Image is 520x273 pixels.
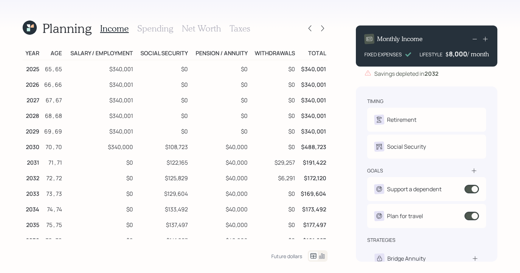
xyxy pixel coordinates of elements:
[41,154,63,169] td: 71 , 71
[445,50,449,58] h4: $
[134,60,189,76] td: $0
[23,185,41,200] td: 2033
[63,123,135,138] td: $340,001
[249,76,296,91] td: $0
[467,50,489,58] h4: / month
[41,200,63,216] td: 74 , 74
[63,216,135,232] td: $0
[296,216,328,232] td: $177,497
[134,185,189,200] td: $129,604
[100,23,129,34] h3: Income
[249,107,296,123] td: $0
[230,23,250,34] h3: Taxes
[134,123,189,138] td: $0
[189,91,249,107] td: $0
[249,185,296,200] td: $0
[41,185,63,200] td: 73 , 73
[41,216,63,232] td: 75 , 75
[23,123,41,138] td: 2029
[63,232,135,247] td: $0
[367,98,383,105] div: timing
[42,21,92,36] h1: Planning
[41,138,63,154] td: 70 , 70
[189,154,249,169] td: $40,000
[134,169,189,185] td: $125,829
[296,107,328,123] td: $340,001
[189,216,249,232] td: $40,000
[249,169,296,185] td: $6,291
[249,123,296,138] td: $0
[249,200,296,216] td: $0
[296,138,328,154] td: $488,723
[420,51,443,58] div: LIFESTYLE
[23,44,41,60] td: Year
[374,69,439,78] div: Savings depleted in
[249,60,296,76] td: $0
[23,60,41,76] td: 2025
[189,123,249,138] td: $0
[41,123,63,138] td: 69 , 69
[271,253,302,260] div: Future dollars
[63,169,135,185] td: $0
[296,60,328,76] td: $340,001
[63,107,135,123] td: $340,001
[296,76,328,91] td: $340,001
[134,216,189,232] td: $137,497
[182,23,221,34] h3: Net Worth
[63,138,135,154] td: $340,000
[367,167,383,174] div: goals
[23,232,41,247] td: 2036
[296,123,328,138] td: $340,001
[134,107,189,123] td: $0
[387,185,441,193] div: Support a dependent
[41,60,63,76] td: 65 , 65
[23,154,41,169] td: 2031
[189,200,249,216] td: $40,000
[249,44,296,60] td: Withdrawals
[387,115,416,124] div: Retirement
[387,254,426,263] div: Bridge Annuity
[189,44,249,60] td: Pension / Annuity
[23,169,41,185] td: 2032
[23,107,41,123] td: 2028
[134,200,189,216] td: $133,492
[296,44,328,60] td: Total
[449,50,467,58] div: 8,000
[367,237,395,244] div: strategies
[189,76,249,91] td: $0
[189,60,249,76] td: $0
[387,212,423,220] div: Plan for travel
[23,138,41,154] td: 2030
[387,142,426,151] div: Social Security
[63,154,135,169] td: $0
[41,169,63,185] td: 72 , 72
[364,51,402,58] div: FIXED EXPENSES
[63,44,135,60] td: Salary / Employment
[41,76,63,91] td: 66 , 66
[63,91,135,107] td: $340,001
[63,200,135,216] td: $0
[189,185,249,200] td: $40,000
[377,35,423,43] h4: Monthly Income
[23,216,41,232] td: 2035
[249,232,296,247] td: $0
[296,169,328,185] td: $172,120
[296,232,328,247] td: $181,623
[249,138,296,154] td: $0
[63,185,135,200] td: $0
[41,91,63,107] td: 67 , 67
[189,107,249,123] td: $0
[134,44,189,60] td: Social Security
[424,70,439,78] b: 2032
[63,60,135,76] td: $340,001
[134,91,189,107] td: $0
[189,169,249,185] td: $40,000
[137,23,173,34] h3: Spending
[134,154,189,169] td: $122,165
[23,91,41,107] td: 2027
[63,76,135,91] td: $340,001
[189,232,249,247] td: $40,000
[134,138,189,154] td: $108,723
[134,76,189,91] td: $0
[249,154,296,169] td: $29,257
